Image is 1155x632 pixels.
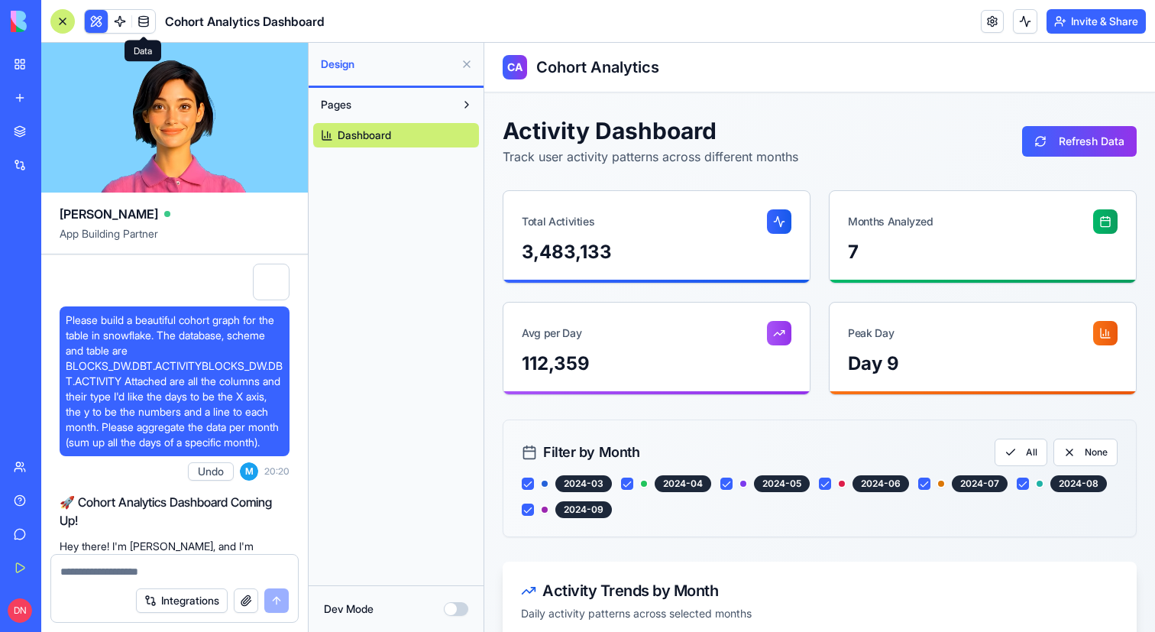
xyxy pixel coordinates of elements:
[136,588,228,613] button: Integrations
[66,313,283,450] span: Please build a beautiful cohort graph for the table in snowflake. The database, scheme and table ...
[467,433,523,449] div: 2024-07
[60,539,290,630] p: Hey there! I'm [PERSON_NAME], and I'm excited to build you a stunning cohort analysis dashboard! ...
[37,167,307,191] div: Total Activities
[18,74,314,102] h2: Activity Dashboard
[569,396,633,423] button: None
[188,462,234,481] button: Undo
[321,57,455,72] span: Design
[60,493,290,530] h2: 🚀 Cohort Analytics Dashboard Coming Up!
[313,92,455,117] button: Pages
[23,17,38,32] span: CA
[37,197,307,222] div: 3,483,133
[364,309,633,333] div: Day 9
[510,396,563,423] button: All
[71,433,128,449] div: 2024-03
[368,433,425,449] div: 2024-06
[324,601,374,617] label: Dev Mode
[270,433,325,449] div: 2024-05
[52,14,175,35] h1: Cohort Analytics
[59,399,155,420] div: Filter by Month
[170,433,227,449] div: 2024-04
[37,309,307,333] div: 112,359
[18,105,314,123] p: Track user activity patterns across different months
[11,11,105,32] img: logo
[60,205,158,223] span: [PERSON_NAME]
[321,97,351,112] span: Pages
[240,462,258,481] span: M
[338,128,391,143] span: Dashboard
[313,123,479,147] a: Dashboard
[125,41,161,62] div: Data
[1047,9,1146,34] button: Invite & Share
[165,12,325,31] span: Cohort Analytics Dashboard
[566,433,623,449] div: 2024-08
[364,167,633,191] div: Months Analyzed
[364,197,633,222] div: 7
[264,465,290,478] span: 20:20
[8,598,32,623] span: DN
[71,459,128,475] div: 2024-09
[60,226,290,254] span: App Building Partner
[37,278,307,303] div: Avg per Day
[364,278,633,303] div: Peak Day
[58,537,234,559] div: Activity Trends by Month
[538,83,652,114] button: Refresh Data
[37,563,634,579] p: Daily activity patterns across selected months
